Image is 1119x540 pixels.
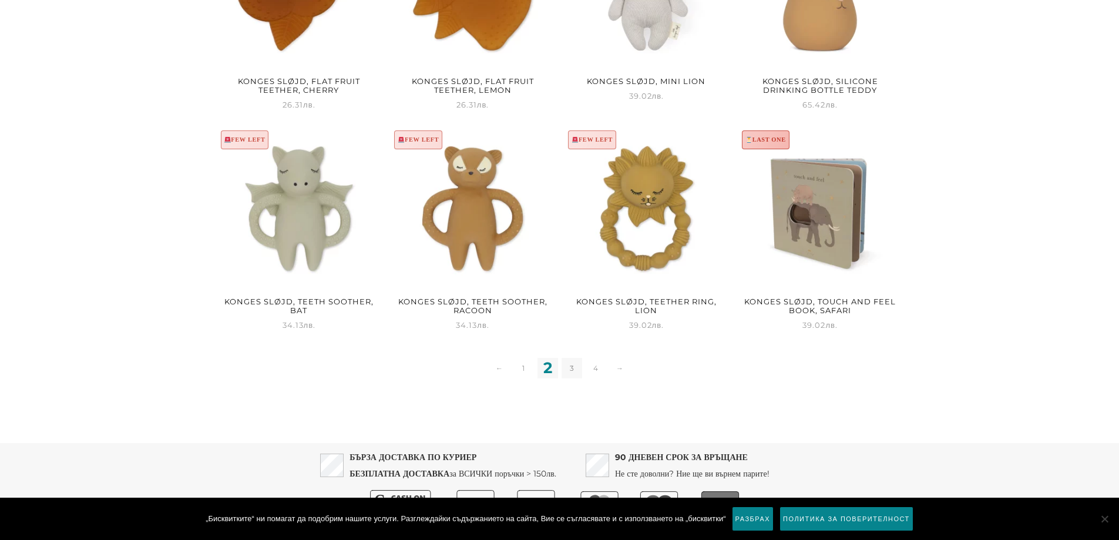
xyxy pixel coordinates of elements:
[283,100,315,109] span: 26.31
[610,358,630,378] a: →
[566,293,727,318] h2: Konges Sløjd, Teether Ring, Lion
[740,293,900,318] h2: Konges Sløjd, Touch And Feel Book, Safari
[392,73,553,98] h2: Konges Sløjd, Flat Fruit Teether, Lemon
[513,358,534,378] a: 1
[350,452,476,479] strong: БЪРЗА ДОСТАВКА ПО КУРИЕР БЕЗПЛАТНА ДОСТАВКА
[825,320,838,330] span: лв.
[562,358,582,378] a: 3
[615,452,748,462] strong: 90 ДНЕВЕН СРОК ЗА ВРЪЩАНЕ
[392,129,553,289] img: Гумена бебешка гризалка под формата на животно от 100% естествен каучук с релефни текстури за мно...
[566,129,727,332] a: 🚨FEW LEFTKonges Sløjd, Teether Ring, Lion 39.02лв.
[206,513,725,525] span: „Бисквитките“ ни помагат да подобрим нашите услуги. Разглеждайки съдържанието на сайта, Вие се съ...
[489,358,510,378] a: ←
[477,100,489,109] span: лв.
[566,129,727,289] img: Мека бебешка гризалка от 100% натурален каучук – удобен кръгъл дизайн за лесно хващане и успокояв...
[629,320,664,330] span: 39.02
[825,100,838,109] span: лв.
[219,129,379,332] a: 🚨FEW LEFTKonges Sløjd, Teeth Soother, Bat 34.13лв.
[304,320,316,330] span: лв.
[779,507,913,531] a: Политика за поверителност
[802,320,838,330] span: 39.02
[740,129,900,332] a: ⏳LAST ONEKonges Sløjd, Touch And Feel Book, Safari 39.02лв.
[732,507,774,531] a: Разбрах
[740,73,900,98] h2: Konges Sløjd, Silicone Drinking Bottle Teddy
[219,73,379,98] h2: Konges Sløjd, Flat Fruit Teether, Cherry
[392,129,553,332] a: 🚨FEW LEFTKonges Sløjd, Teeth Soother, Racoon 34.13лв.
[219,129,379,289] img: Гумена гризалка във формата на прилеп от 100% натурален каучук, ръчно боядисана, 13×10 cm, за беб...
[802,100,838,109] span: 65.42
[615,449,769,482] p: Не сте доволни? Ние ще ви върнем парите!
[350,449,556,482] p: за ВСИЧКИ поръчки > 150лв.
[586,358,606,378] a: 4
[1098,513,1110,525] span: No
[456,320,489,330] span: 34.13
[283,320,316,330] span: 34.13
[477,320,489,330] span: лв.
[374,491,385,515] text: €
[392,293,553,318] h2: Konges Sløjd, Teeth Soother, Racoon
[456,100,489,109] span: 26.31
[219,293,379,318] h2: Konges Sløjd, Teeth Soother, Bat
[537,358,558,378] span: 2
[652,320,664,330] span: лв.
[303,100,315,109] span: лв.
